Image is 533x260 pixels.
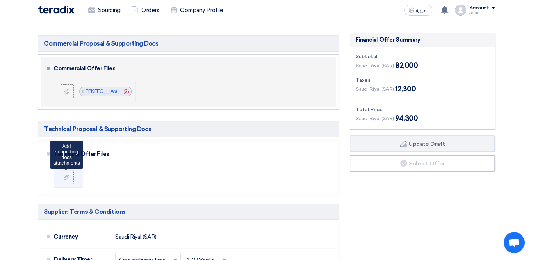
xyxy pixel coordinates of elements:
a: Sourcing [83,2,126,18]
h5: Commercial Proposal & Supporting Docs [38,35,339,52]
a: Company Profile [165,2,228,18]
button: Update Draft [350,135,495,152]
span: 94,300 [395,113,418,124]
a: Orders [126,2,165,18]
div: Financial Offer Summary [356,36,420,44]
img: profile_test.png [455,5,466,16]
span: Saudi Riyal (SAR) [356,115,394,122]
span: العربية [416,8,428,13]
div: Add supporting docs attachments [50,141,83,169]
span: 82,000 [395,60,418,71]
a: FPKFFO__Arab_Mall_1756807680057.pdf [86,88,180,94]
div: Taxes [356,76,489,84]
div: Technical Offer Files [54,146,328,163]
h5: Supplier: Terms & Conditions [38,204,339,220]
div: Total Price [356,106,489,113]
button: العربية [404,5,432,16]
div: Account [469,5,489,11]
div: Commercial Offer Files [54,60,328,77]
div: Subtotal [356,53,489,60]
button: Submit Offer [350,155,495,172]
a: دردشة مفتوحة [504,232,525,253]
img: Teradix logo [38,6,74,14]
span: Saudi Riyal (SAR) [356,62,394,69]
div: Currency [54,228,110,245]
span: 12,300 [395,84,416,94]
div: Jafar [469,11,495,15]
h5: Technical Proposal & Supporting Docs [38,121,339,137]
div: Saudi Riyal (SAR) [115,230,156,244]
span: Saudi Riyal (SAR) [356,85,394,93]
